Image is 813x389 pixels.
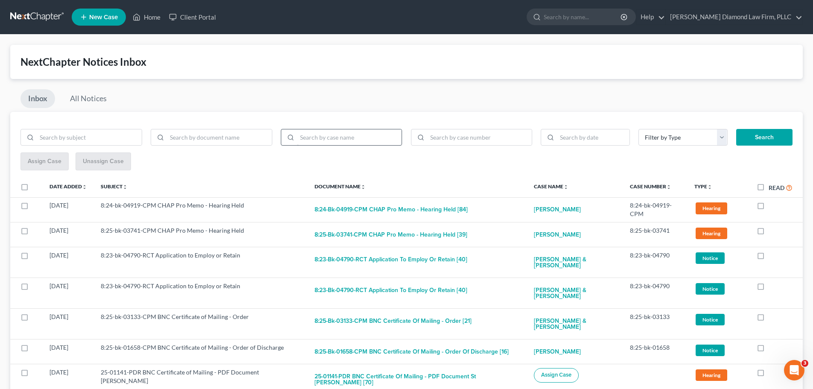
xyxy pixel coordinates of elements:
[94,197,308,222] td: 8:24-bk-04919-CPM CHAP Pro Memo - Hearing Held
[43,278,94,309] td: [DATE]
[20,55,793,69] div: NextChapter Notices Inbox
[694,183,712,190] a: Typeunfold_more
[623,222,688,247] td: 8:25-bk-03741
[694,368,743,382] a: Hearing
[534,251,616,274] a: [PERSON_NAME] & [PERSON_NAME]
[315,183,366,190] a: Document Nameunfold_more
[696,228,727,239] span: Hearing
[623,278,688,309] td: 8:23-bk-04790
[696,252,725,264] span: Notice
[563,184,568,190] i: unfold_more
[696,283,725,295] span: Notice
[315,313,472,330] button: 8:25-bk-03133-CPM BNC Certificate of Mailing - Order [21]
[82,184,87,190] i: unfold_more
[94,222,308,247] td: 8:25-bk-03741-CPM CHAP Pro Memo - Hearing Held
[534,226,581,243] a: [PERSON_NAME]
[623,247,688,278] td: 8:23-bk-04790
[43,247,94,278] td: [DATE]
[43,222,94,247] td: [DATE]
[694,251,743,265] a: Notice
[101,183,128,190] a: Subjectunfold_more
[636,9,665,25] a: Help
[630,183,671,190] a: Case Numberunfold_more
[62,89,114,108] a: All Notices
[541,371,571,378] span: Assign Case
[534,282,616,305] a: [PERSON_NAME] & [PERSON_NAME]
[89,14,118,20] span: New Case
[694,343,743,357] a: Notice
[43,339,94,364] td: [DATE]
[707,184,712,190] i: unfold_more
[694,226,743,240] a: Hearing
[666,184,671,190] i: unfold_more
[544,9,622,25] input: Search by name...
[736,129,793,146] button: Search
[801,360,808,367] span: 3
[167,129,272,146] input: Search by document name
[122,184,128,190] i: unfold_more
[315,343,509,360] button: 8:25-bk-01658-CPM BNC Certificate of Mailing - Order of Discharge [16]
[94,247,308,278] td: 8:23-bk-04790-RCT Application to Employ or Retain
[534,313,616,336] a: [PERSON_NAME] & [PERSON_NAME]
[43,197,94,222] td: [DATE]
[623,339,688,364] td: 8:25-bk-01658
[694,282,743,296] a: Notice
[128,9,165,25] a: Home
[534,368,579,383] button: Assign Case
[534,183,568,190] a: Case Nameunfold_more
[784,360,804,380] iframe: Intercom live chat
[534,343,581,360] a: [PERSON_NAME]
[297,129,402,146] input: Search by case name
[696,345,725,356] span: Notice
[694,201,743,215] a: Hearing
[623,309,688,339] td: 8:25-bk-03133
[769,183,784,192] label: Read
[315,201,468,218] button: 8:24-bk-04919-CPM CHAP Pro Memo - Hearing Held [84]
[696,369,727,381] span: Hearing
[94,309,308,339] td: 8:25-bk-03133-CPM BNC Certificate of Mailing - Order
[361,184,366,190] i: unfold_more
[623,197,688,222] td: 8:24-bk-04919-CPM
[94,278,308,309] td: 8:23-bk-04790-RCT Application to Employ or Retain
[315,251,467,268] button: 8:23-bk-04790-RCT Application to Employ or Retain [40]
[696,314,725,325] span: Notice
[666,9,802,25] a: [PERSON_NAME] Diamond Law Firm, PLLC
[165,9,220,25] a: Client Portal
[694,313,743,327] a: Notice
[534,201,581,218] a: [PERSON_NAME]
[696,202,727,214] span: Hearing
[37,129,142,146] input: Search by subject
[315,226,467,243] button: 8:25-bk-03741-CPM CHAP Pro Memo - Hearing Held [39]
[315,282,467,299] button: 8:23-bk-04790-RCT Application to Employ or Retain [40]
[427,129,532,146] input: Search by case number
[43,309,94,339] td: [DATE]
[50,183,87,190] a: Date Addedunfold_more
[557,129,629,146] input: Search by date
[94,339,308,364] td: 8:25-bk-01658-CPM BNC Certificate of Mailing - Order of Discharge
[20,89,55,108] a: Inbox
